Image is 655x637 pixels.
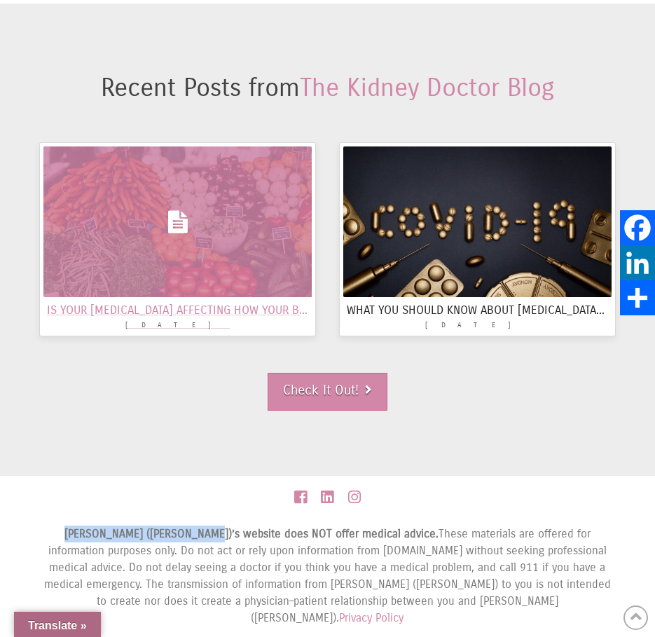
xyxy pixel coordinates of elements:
[47,322,308,329] span: [DATE]
[339,611,404,624] a: Privacy Policy
[623,605,648,630] a: Back to Top
[39,67,616,109] p: Recent Posts from
[339,142,616,336] a: What you should know about [MEDICAL_DATA] and how it affects your kidneys[DATE]
[347,322,608,329] span: [DATE]
[39,526,616,626] div: These materials are offered for information purposes only. Do not act or rely upon information fr...
[294,490,307,505] a: Facebook
[620,245,655,280] a: LinkedIn
[321,490,333,505] a: LinkedIn
[300,73,554,103] a: The Kidney Doctor Blog
[39,142,316,336] a: Is your [MEDICAL_DATA] affecting how your body absorbs nutrients?[DATE]
[268,373,387,411] a: Check It Out!
[47,303,308,317] h3: Is your [MEDICAL_DATA] affecting how your body absorbs nutrients?
[28,619,87,631] span: Translate »
[64,527,439,540] strong: [PERSON_NAME] ([PERSON_NAME])’s website does NOT offer medical advice.
[348,490,361,505] a: Instagram
[347,303,608,317] h3: What you should know about [MEDICAL_DATA] and how it affects your kidneys
[620,210,655,245] a: Facebook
